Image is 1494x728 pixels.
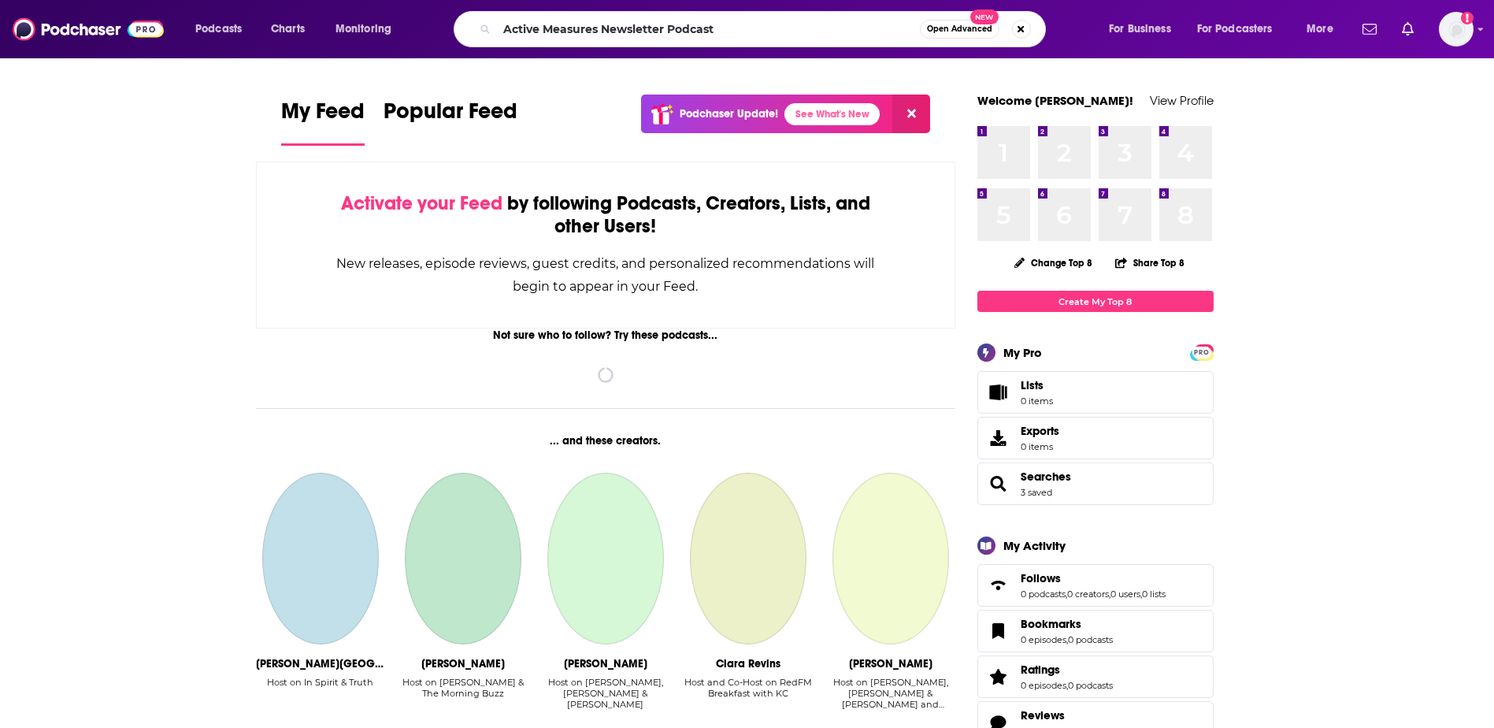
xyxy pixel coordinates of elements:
div: Host on Ricki-Lee, Tim & Joel [540,677,670,711]
a: 0 podcasts [1021,589,1066,600]
span: Ratings [1021,663,1060,677]
div: Ciara Revins [716,657,780,670]
span: , [1066,634,1068,645]
a: 0 episodes [1021,634,1066,645]
a: Welcome [PERSON_NAME]! [977,93,1133,108]
span: Podcasts [195,18,242,40]
button: open menu [1296,17,1353,42]
span: Lists [1021,378,1044,392]
a: Greg Kretschmar [405,473,521,644]
span: Activate your Feed [341,191,502,215]
a: Reviews [1021,708,1113,722]
span: Follows [1021,571,1061,585]
span: Exports [1021,424,1059,438]
a: Show notifications dropdown [1396,16,1420,43]
button: Show profile menu [1439,12,1474,46]
a: Ratings [1021,663,1113,677]
span: Charts [271,18,305,40]
button: open menu [324,17,412,42]
a: 0 podcasts [1068,634,1113,645]
a: Show notifications dropdown [1356,16,1383,43]
a: Searches [1021,470,1071,484]
button: Share Top 8 [1114,247,1185,278]
div: Host on [PERSON_NAME], [PERSON_NAME] & [PERSON_NAME] [540,677,670,710]
a: Follows [983,574,1014,596]
span: Popular Feed [384,98,517,134]
img: Podchaser - Follow, Share and Rate Podcasts [13,14,164,44]
span: Searches [977,462,1214,505]
span: PRO [1192,347,1211,358]
a: Searches [983,473,1014,495]
span: For Podcasters [1197,18,1273,40]
span: Follows [977,564,1214,607]
a: Joel Creasey [547,473,664,644]
span: More [1307,18,1333,40]
span: Monitoring [336,18,391,40]
div: Host on In Spirit & Truth [267,677,373,711]
a: 0 episodes [1021,680,1066,691]
div: My Pro [1003,345,1042,360]
span: Lists [983,381,1014,403]
span: Reviews [1021,708,1065,722]
div: Host on Ricki-Lee, Tim & Joel and Kate, Tim & Marty [825,677,955,711]
a: View Profile [1150,93,1214,108]
div: Search podcasts, credits, & more... [469,11,1061,47]
span: , [1109,589,1110,600]
a: Popular Feed [384,98,517,146]
a: Charts [261,17,314,42]
span: Bookmarks [1021,617,1081,631]
a: 0 creators [1067,589,1109,600]
span: New [970,9,999,24]
span: Open Advanced [927,25,992,33]
div: Tim Blackwell [849,657,932,670]
a: 3 saved [1021,487,1052,498]
svg: Add a profile image [1461,12,1474,24]
div: Host on [PERSON_NAME] & The Morning Buzz [398,677,528,699]
a: Exports [977,417,1214,459]
div: Host and Co-Host on RedFM Breakfast with KC [683,677,813,699]
div: ... and these creators. [256,434,956,448]
div: J.D. Farag [256,657,386,670]
span: Lists [1021,378,1053,392]
span: , [1066,589,1067,600]
div: My Activity [1003,538,1066,553]
button: open menu [184,17,262,42]
div: Joel Creasey [564,657,647,670]
a: Follows [1021,571,1166,585]
div: Host and Co-Host on RedFM Breakfast with KC [683,677,813,711]
a: J.D. Farag [262,473,379,644]
span: Exports [983,427,1014,449]
a: Bookmarks [983,620,1014,642]
a: 0 podcasts [1068,680,1113,691]
a: See What's New [784,103,880,125]
span: 0 items [1021,396,1053,407]
span: Bookmarks [977,610,1214,652]
span: , [1140,589,1142,600]
span: My Feed [281,98,365,134]
div: Greg Kretschmar [421,657,505,670]
button: Change Top 8 [1005,253,1103,273]
a: My Feed [281,98,365,146]
p: Podchaser Update! [680,107,778,121]
div: Host on In Spirit & Truth [267,677,373,688]
a: Bookmarks [1021,617,1113,631]
input: Search podcasts, credits, & more... [497,17,920,42]
button: open menu [1187,17,1296,42]
a: PRO [1192,346,1211,358]
button: Open AdvancedNew [920,20,999,39]
span: Logged in as WE_Broadcast1 [1439,12,1474,46]
img: User Profile [1439,12,1474,46]
span: , [1066,680,1068,691]
a: 0 lists [1142,589,1166,600]
a: Ratings [983,666,1014,688]
a: Lists [977,371,1214,414]
a: Create My Top 8 [977,291,1214,312]
span: Ratings [977,656,1214,698]
a: Ciara Revins [690,473,806,644]
div: Not sure who to follow? Try these podcasts... [256,329,956,342]
button: open menu [1098,17,1191,42]
a: 0 users [1110,589,1140,600]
